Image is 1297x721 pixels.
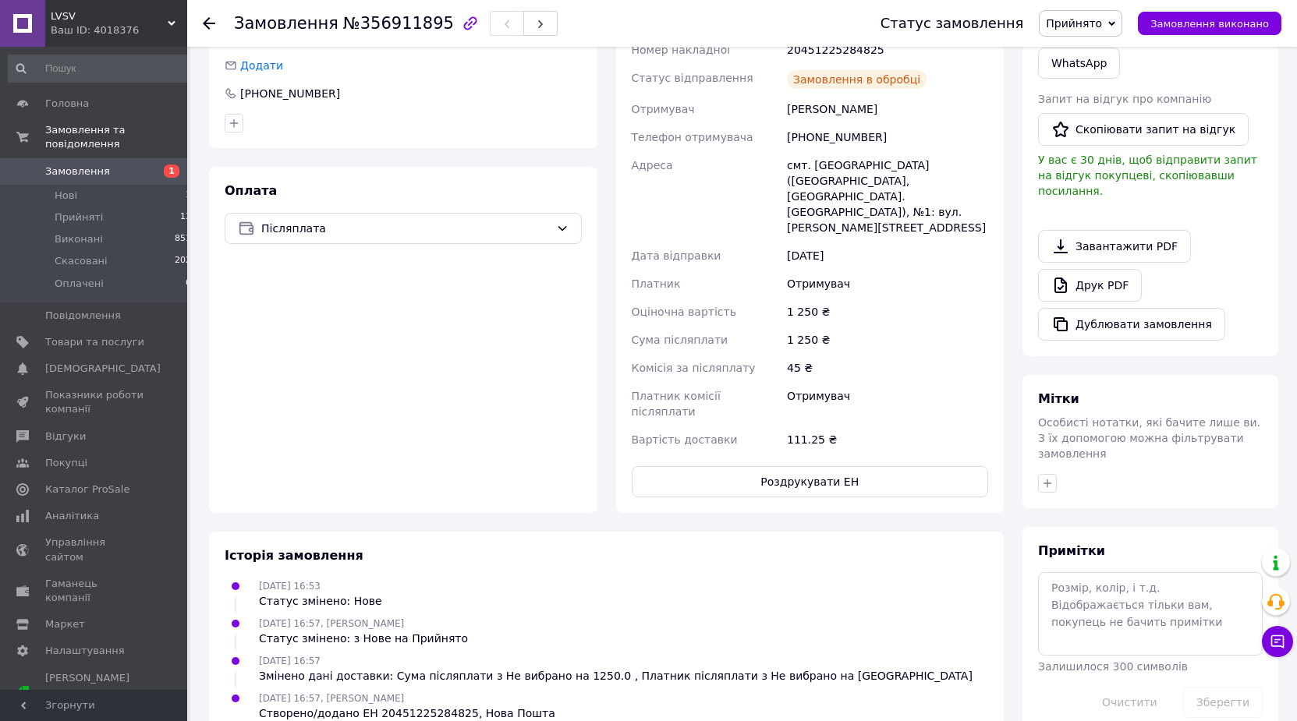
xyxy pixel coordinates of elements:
span: 1 [186,189,191,203]
div: Отримувач [784,270,991,298]
span: Вартість доставки [632,433,738,446]
span: Показники роботи компанії [45,388,144,416]
span: Оціночна вартість [632,306,736,318]
div: Повернутися назад [203,16,215,31]
span: Телефон отримувача [632,131,753,143]
span: Управління сайтом [45,535,144,564]
span: Товари та послуги [45,335,144,349]
span: [DATE] 16:57, [PERSON_NAME] [259,618,404,629]
span: [DATE] 16:53 [259,581,321,592]
div: Отримувач [784,382,991,426]
a: WhatsApp [1038,48,1120,79]
span: Отримувач [632,103,695,115]
span: [DATE] 16:57 [259,656,321,666]
div: [PHONE_NUMBER] [239,86,342,101]
button: Дублювати замовлення [1038,308,1225,341]
span: 0 [186,277,191,291]
span: 851 [175,232,191,246]
span: [DATE] 16:57, [PERSON_NAME] [259,693,404,704]
button: Замовлення виконано [1138,12,1281,35]
div: Створено/додано ЕН 20451225284825, Нова Пошта [259,705,555,721]
span: 202 [175,254,191,268]
button: Скопіювати запит на відгук [1038,113,1249,146]
div: 45 ₴ [784,354,991,382]
div: Ваш ID: 4018376 [51,23,187,37]
button: Чат з покупцем [1262,626,1293,657]
span: Оплачені [55,277,104,291]
div: 111.25 ₴ [784,426,991,454]
span: Примітки [1038,543,1105,558]
span: Виконані [55,232,103,246]
span: Маркет [45,617,85,631]
span: Скасовані [55,254,108,268]
span: Замовлення [234,14,338,33]
div: 1 250 ₴ [784,326,991,354]
span: Післяплата [261,220,550,237]
span: Оплата [225,183,277,198]
div: Статус змінено: з Нове на Прийнято [259,631,468,646]
div: [DATE] [784,242,991,270]
span: Аналітика [45,509,99,523]
span: Мітки [1038,391,1079,406]
span: Прийнято [1046,17,1102,30]
span: У вас є 30 днів, щоб відправити запит на відгук покупцеві, скопіювавши посилання. [1038,154,1257,197]
div: [PHONE_NUMBER] [784,123,991,151]
a: Друк PDF [1038,269,1142,302]
span: LVSV [51,9,168,23]
span: Замовлення виконано [1150,18,1269,30]
span: Особисті нотатки, які бачите лише ви. З їх допомогою можна фільтрувати замовлення [1038,416,1260,460]
div: 20451225284825 [784,36,991,64]
div: смт. [GEOGRAPHIC_DATA] ([GEOGRAPHIC_DATA], [GEOGRAPHIC_DATA]. [GEOGRAPHIC_DATA]), №1: вул. [PERSO... [784,151,991,242]
a: Завантажити PDF [1038,230,1191,263]
span: Запит на відгук про компанію [1038,93,1211,105]
span: Нові [55,189,77,203]
span: Статус відправлення [632,72,753,84]
span: Головна [45,97,89,111]
span: 13 [180,210,191,224]
div: [PERSON_NAME] [784,95,991,123]
div: Змінено дані доставки: Сума післяплати з Не вибрано на 1250.0 , Платник післяплати з Не вибрано н... [259,668,973,684]
span: [PERSON_NAME] та рахунки [45,671,144,714]
div: Замовлення в обробці [787,70,927,89]
span: [DEMOGRAPHIC_DATA] [45,362,161,376]
span: Номер накладної [632,44,731,56]
span: Покупці [45,456,87,470]
span: Комісія за післяплату [632,362,756,374]
span: Сума післяплати [632,334,728,346]
span: Замовлення [45,164,110,178]
span: 1 [164,164,179,178]
button: Роздрукувати ЕН [632,466,989,497]
div: Статус змінено: Нове [259,593,382,609]
span: Залишилося 300 символів [1038,660,1188,673]
span: Налаштування [45,644,125,658]
span: Історія замовлення [225,548,363,563]
div: 1 250 ₴ [784,298,991,326]
span: Платник комісії післяплати [632,390,721,418]
span: Відгуки [45,429,86,444]
span: №356911895 [343,14,454,33]
span: Адреса [632,159,673,171]
input: Пошук [8,55,193,83]
span: Додати [240,59,283,72]
div: Статус замовлення [881,16,1024,31]
span: Платник [632,277,681,290]
span: Дата відправки [632,249,721,262]
span: Прийняті [55,210,103,224]
span: Каталог ProSale [45,482,129,497]
span: Гаманець компанії [45,577,144,605]
span: Повідомлення [45,309,121,323]
span: Замовлення та повідомлення [45,123,187,151]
